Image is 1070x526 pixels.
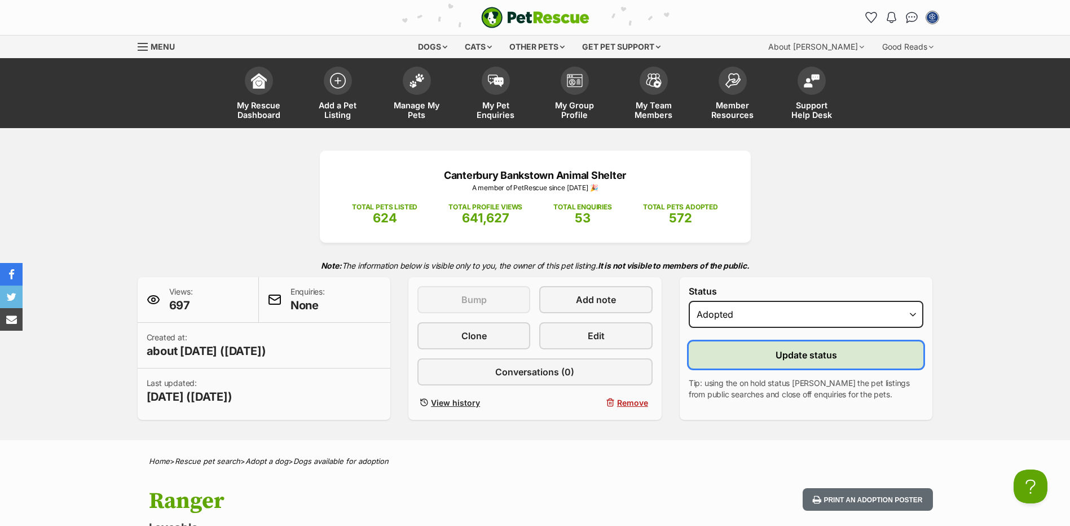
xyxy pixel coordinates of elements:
[549,100,600,120] span: My Group Profile
[862,8,880,27] a: Favourites
[461,293,487,306] span: Bump
[567,74,583,87] img: group-profile-icon-3fa3cf56718a62981997c0bc7e787c4b2cf8bcc04b72c1350f741eb67cf2f40e.svg
[251,73,267,89] img: dashboard-icon-eb2f2d2d3e046f16d808141f083e7271f6b2e854fb5c12c21221c1fb7104beca.svg
[149,488,626,514] h1: Ranger
[417,394,530,411] a: View history
[535,61,614,128] a: My Group Profile
[693,61,772,128] a: Member Resources
[175,457,240,466] a: Rescue pet search
[417,358,653,385] a: Conversations (0)
[617,397,648,409] span: Remove
[760,36,872,58] div: About [PERSON_NAME]
[409,73,425,88] img: manage-my-pets-icon-02211641906a0b7f246fdf0571729dbe1e7629f14944591b6c1af311fb30b64b.svg
[874,36,941,58] div: Good Reads
[410,36,455,58] div: Dogs
[488,74,504,87] img: pet-enquiries-icon-7e3ad2cf08bfb03b45e93fb7055b45f3efa6380592205ae92323e6603595dc1f.svg
[725,73,741,88] img: member-resources-icon-8e73f808a243e03378d46382f2149f9095a855e16c252ad45f914b54edf8863c.svg
[923,8,941,27] button: My account
[448,202,522,212] p: TOTAL PROFILE VIEWS
[462,211,509,225] span: 641,627
[352,202,417,212] p: TOTAL PETS LISTED
[903,8,921,27] a: Conversations
[290,297,325,313] span: None
[169,297,193,313] span: 697
[234,100,284,120] span: My Rescue Dashboard
[776,348,837,362] span: Update status
[906,12,918,23] img: chat-41dd97257d64d25036548639549fe6c8038ab92f7586957e7f3b1b290dea8141.svg
[373,211,397,225] span: 624
[290,286,325,313] p: Enquiries:
[330,73,346,89] img: add-pet-listing-icon-0afa8454b4691262ce3f59096e99ab1cd57d4a30225e0717b998d2c9b9846f56.svg
[481,7,589,28] img: logo-e224e6f780fb5917bec1dbf3a21bbac754714ae5b6737aabdf751b685950b380.svg
[481,7,589,28] a: PetRescue
[804,74,820,87] img: help-desk-icon-fdf02630f3aa405de69fd3d07c3f3aa587a6932b1a1747fa1d2bba05be0121f9.svg
[588,329,605,343] span: Edit
[689,286,924,296] label: Status
[147,332,266,359] p: Created at:
[501,36,573,58] div: Other pets
[470,100,521,120] span: My Pet Enquiries
[803,488,932,511] button: Print an adoption poster
[1014,470,1047,503] iframe: Help Scout Beacon - Open
[614,61,693,128] a: My Team Members
[495,365,574,379] span: Conversations (0)
[391,100,442,120] span: Manage My Pets
[312,100,363,120] span: Add a Pet Listing
[643,202,718,212] p: TOTAL PETS ADOPTED
[138,254,933,277] p: The information below is visible only to you, the owner of this pet listing.
[417,286,530,313] button: Bump
[219,61,298,128] a: My Rescue Dashboard
[147,389,232,405] span: [DATE] ([DATE])
[574,36,668,58] div: Get pet support
[121,457,950,466] div: > > >
[417,322,530,349] a: Clone
[772,61,851,128] a: Support Help Desk
[431,397,480,409] span: View history
[539,286,652,313] a: Add note
[377,61,456,128] a: Manage My Pets
[151,42,175,51] span: Menu
[646,73,662,88] img: team-members-icon-5396bd8760b3fe7c0b43da4ab00e1e3bb1a5d9ba89233759b79545d2d3fc5d0d.svg
[245,457,288,466] a: Adopt a dog
[689,378,924,400] p: Tip: using the on hold status [PERSON_NAME] the pet listings from public searches and close off e...
[321,261,342,270] strong: Note:
[298,61,377,128] a: Add a Pet Listing
[786,100,837,120] span: Support Help Desk
[169,286,193,313] p: Views:
[927,12,938,23] img: Canterbury Bankstown Pound Facility profile pic
[149,457,170,466] a: Home
[456,61,535,128] a: My Pet Enquiries
[337,183,734,193] p: A member of PetRescue since [DATE] 🎉
[147,343,266,359] span: about [DATE] ([DATE])
[461,329,487,343] span: Clone
[689,341,924,369] button: Update status
[138,36,183,56] a: Menu
[575,211,591,225] span: 53
[862,8,941,27] ul: Account quick links
[553,202,611,212] p: TOTAL ENQUIRIES
[669,211,692,225] span: 572
[539,322,652,349] a: Edit
[147,378,232,405] p: Last updated:
[539,394,652,411] button: Remove
[293,457,389,466] a: Dogs available for adoption
[628,100,679,120] span: My Team Members
[598,261,750,270] strong: It is not visible to members of the public.
[707,100,758,120] span: Member Resources
[576,293,616,306] span: Add note
[457,36,500,58] div: Cats
[337,168,734,183] p: Canterbury Bankstown Animal Shelter
[887,12,896,23] img: notifications-46538b983faf8c2785f20acdc204bb7945ddae34d4c08c2a6579f10ce5e182be.svg
[883,8,901,27] button: Notifications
